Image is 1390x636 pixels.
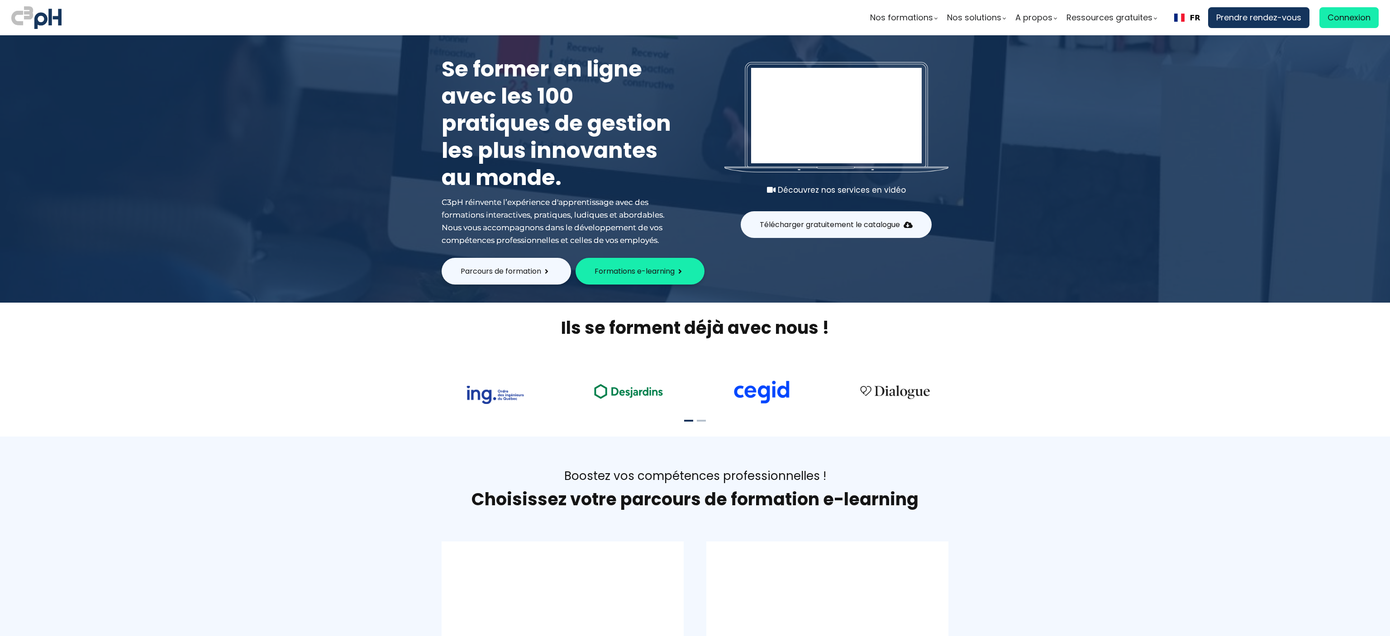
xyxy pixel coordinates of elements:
img: logo C3PH [11,5,62,31]
a: Connexion [1319,7,1379,28]
div: Boostez vos compétences professionnelles ! [442,468,948,484]
span: Ressources gratuites [1066,11,1152,24]
button: Télécharger gratuitement le catalogue [741,211,932,238]
div: Découvrez nos services en vidéo [724,184,948,196]
span: Connexion [1328,11,1371,24]
span: Formations e-learning [595,266,675,277]
span: Parcours de formation [461,266,541,277]
span: A propos [1015,11,1052,24]
a: FR [1174,14,1200,22]
h1: Choisissez votre parcours de formation e-learning [442,489,948,510]
h1: Se former en ligne avec les 100 pratiques de gestion les plus innovantes au monde. [442,56,677,191]
div: C3pH réinvente l’expérience d'apprentissage avec des formations interactives, pratiques, ludiques... [442,196,677,247]
span: Nos formations [870,11,933,24]
div: Language selected: Français [1166,7,1208,28]
img: cdf238afa6e766054af0b3fe9d0794df.png [733,380,790,404]
span: Prendre rendez-vous [1216,11,1301,24]
span: Nos solutions [947,11,1001,24]
button: Parcours de formation [442,258,571,285]
a: Prendre rendez-vous [1208,7,1309,28]
h2: Ils se forment déjà avec nous ! [430,316,960,339]
div: Language Switcher [1166,7,1208,28]
img: ea49a208ccc4d6e7deb170dc1c457f3b.png [588,379,669,403]
span: Télécharger gratuitement le catalogue [760,219,900,230]
img: Français flag [1174,14,1185,22]
img: 73f878ca33ad2a469052bbe3fa4fd140.png [466,386,524,404]
button: Formations e-learning [576,258,705,285]
img: 4cbfeea6ce3138713587aabb8dcf64fe.png [854,380,936,404]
